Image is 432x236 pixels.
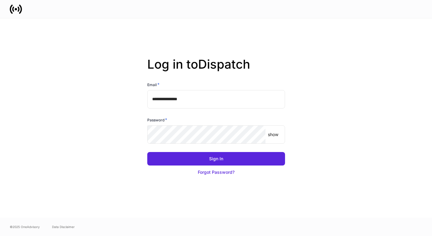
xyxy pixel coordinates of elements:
h2: Log in to Dispatch [147,57,285,82]
button: Sign In [147,152,285,166]
a: Data Disclaimer [52,224,75,229]
div: Sign In [209,156,223,162]
p: show [268,131,278,138]
h6: Email [147,82,160,88]
div: Forgot Password? [198,169,235,175]
button: Forgot Password? [147,166,285,179]
span: © 2025 OneAdvisory [10,224,40,229]
h6: Password [147,117,167,123]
